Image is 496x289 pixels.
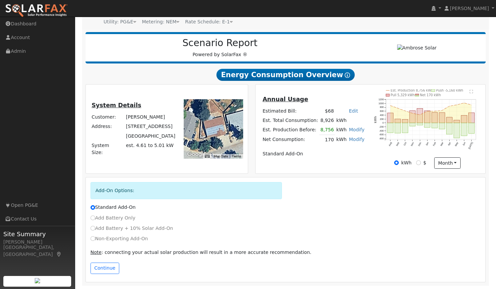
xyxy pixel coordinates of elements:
[436,89,463,92] text: Push -5,160 kWh
[397,108,398,109] circle: onclick=""
[91,236,95,241] input: Non-Exporting Add-On
[454,123,460,138] rect: onclick=""
[345,73,350,78] i: Show Help
[91,214,136,222] label: Add Battery Only
[56,252,62,257] a: Map
[89,37,351,58] div: Powered by SolarFax ®
[3,230,71,239] span: Site Summary
[439,123,445,129] rect: onclick=""
[402,123,408,133] rect: onclick=""
[349,108,358,114] a: Edit
[390,93,415,97] text: Pull 5,329 kWh
[388,142,392,147] text: Aug
[454,120,460,123] rect: onclick=""
[3,244,71,258] div: [GEOGRAPHIC_DATA], [GEOGRAPHIC_DATA]
[387,113,393,123] rect: onclick=""
[91,250,312,255] span: : connecting your actual solar production will result in a more accurate recommendation.
[420,93,441,97] text: Net 170 kWh
[424,111,430,123] rect: onclick=""
[447,117,453,123] rect: onclick=""
[5,4,68,18] img: SolarFax
[440,142,444,147] text: Mar
[410,142,415,147] text: Nov
[424,123,430,127] rect: onclick=""
[92,102,141,109] u: System Details
[417,109,423,123] rect: onclick=""
[185,150,207,159] img: Google
[380,118,384,121] text: 200
[409,111,416,123] rect: onclick=""
[335,125,348,135] td: kWh
[395,119,401,123] rect: onclick=""
[263,96,308,103] u: Annual Usage
[464,103,465,104] circle: onclick=""
[449,106,450,107] circle: onclick=""
[380,114,384,117] text: 400
[91,263,119,274] button: Continue
[402,119,408,123] rect: onclick=""
[461,123,467,136] rect: onclick=""
[462,142,466,146] text: Jun
[432,123,438,128] rect: onclick=""
[91,235,148,242] label: Non-Exporting Add-On
[319,125,335,135] td: 8,756
[420,114,421,115] circle: onclick=""
[417,123,423,125] rect: onclick=""
[390,89,433,92] text: Est. Production 8,756 kWh
[382,122,384,124] text: 0
[379,137,384,140] text: -800
[390,105,391,106] circle: onclick=""
[185,150,207,159] a: Open this area in Google Maps (opens a new window)
[455,142,459,147] text: May
[91,113,125,122] td: Customer:
[401,159,411,166] label: kWh
[262,116,319,125] td: Est. Total Consumption:
[395,123,401,133] rect: onclick=""
[447,123,453,134] rect: onclick=""
[214,154,228,159] button: Map Data
[404,110,405,111] circle: onclick=""
[468,142,474,150] text: [DATE]
[380,110,384,113] text: 600
[395,142,400,147] text: Sep
[125,122,176,131] td: [STREET_ADDRESS]
[91,215,95,220] input: Add Battery Only
[461,115,467,123] rect: onclick=""
[91,225,173,232] label: Add Battery + 10% Solar Add-On
[142,18,179,25] div: Metering: NEM
[397,44,437,51] img: Ambrose Solar
[91,226,95,231] input: Add Battery + 10% Solar Add-On
[319,135,335,145] td: 170
[335,116,366,125] td: kWh
[450,6,489,11] span: [PERSON_NAME]
[91,250,102,255] u: Note
[470,90,473,94] text: 
[262,125,319,135] td: Est. Production Before:
[92,37,348,49] h2: Scenario Report
[262,107,319,116] td: Estimated Bill:
[125,113,176,122] td: [PERSON_NAME]
[3,239,71,246] div: [PERSON_NAME]
[394,160,399,165] input: kWh
[374,116,377,123] text: kWh
[232,154,241,158] a: Terms
[387,123,393,133] rect: onclick=""
[380,106,384,109] text: 800
[91,122,125,131] td: Address:
[319,107,335,116] td: $68
[185,19,233,24] span: Alias: HE1N
[423,159,426,166] label: $
[471,105,472,106] circle: onclick=""
[335,135,348,145] td: kWh
[469,113,475,123] rect: onclick=""
[349,127,365,132] a: Modify
[91,205,95,210] input: Standard Add-On
[379,134,384,136] text: -600
[469,123,475,134] rect: onclick=""
[91,204,136,211] label: Standard Add-On
[262,149,366,158] td: Standard Add-On
[104,18,136,25] div: Utility: PG&E
[439,113,445,123] rect: onclick=""
[91,141,125,157] td: System Size:
[412,113,413,114] circle: onclick=""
